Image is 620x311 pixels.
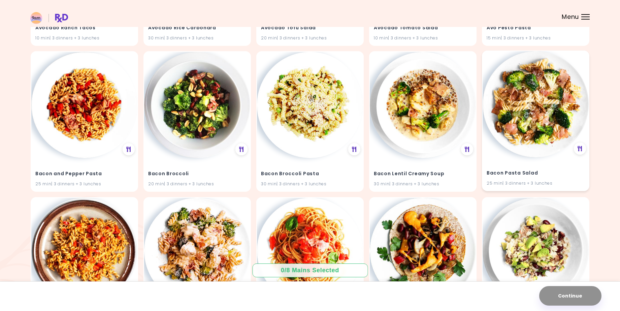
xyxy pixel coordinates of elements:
[562,14,579,20] span: Menu
[148,168,246,179] h4: Bacon Broccoli
[35,35,133,41] div: 10 min | 3 dinners + 3 lunches
[148,181,246,187] div: 20 min | 3 dinners + 3 lunches
[30,12,68,24] img: RxDiet
[539,286,601,306] button: Continue
[148,35,246,41] div: 30 min | 3 dinners + 3 lunches
[35,23,133,33] h4: Avocado Ranch Tacos
[487,23,585,33] h4: Avo Pesto Pasta
[35,168,133,179] h4: Bacon and Pepper Pasta
[261,23,359,33] h4: Avocado Tofu Salad
[487,35,585,41] div: 15 min | 3 dinners + 3 lunches
[123,143,135,155] div: See Meal Plan
[276,266,344,275] div: 0 / 8 Mains Selected
[374,23,472,33] h4: Avocado Tomato Salad
[261,35,359,41] div: 20 min | 3 dinners + 3 lunches
[374,168,472,179] h4: Bacon Lentil Creamy Soup
[261,168,359,179] h4: Bacon Broccoli Pasta
[374,35,472,41] div: 10 min | 3 dinners + 3 lunches
[574,143,586,155] div: See Meal Plan
[374,181,472,187] div: 30 min | 3 dinners + 3 lunches
[261,181,359,187] div: 30 min | 3 dinners + 3 lunches
[148,23,246,33] h4: Avocado Rice Carbonara
[487,168,585,179] h4: Bacon Pasta Salad
[235,143,248,155] div: See Meal Plan
[35,181,133,187] div: 25 min | 3 dinners + 3 lunches
[348,143,360,155] div: See Meal Plan
[487,180,585,186] div: 25 min | 3 dinners + 3 lunches
[461,143,473,155] div: See Meal Plan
